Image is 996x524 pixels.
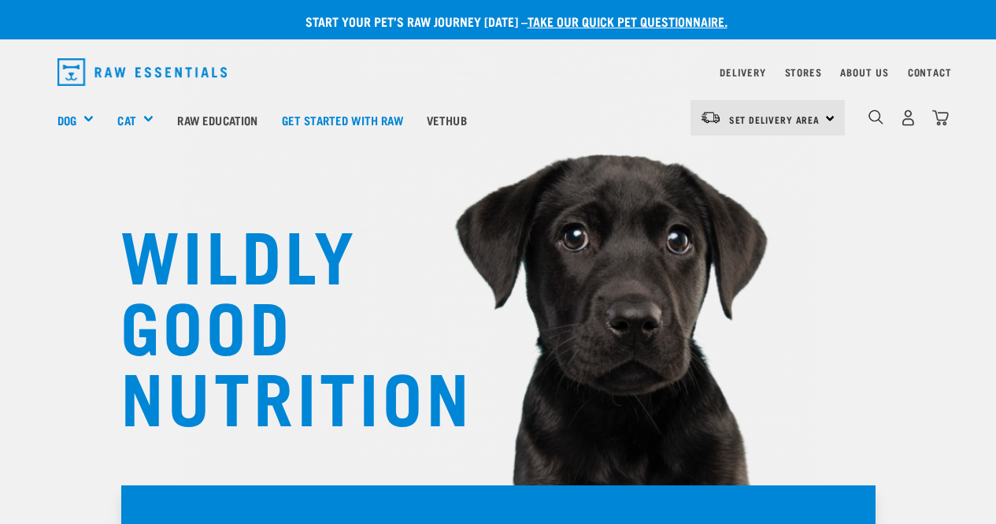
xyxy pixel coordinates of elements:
[932,110,949,126] img: home-icon@2x.png
[528,17,728,24] a: take our quick pet questionnaire.
[908,69,952,75] a: Contact
[165,88,269,151] a: Raw Education
[785,69,822,75] a: Stores
[700,110,721,124] img: van-moving.png
[120,217,435,429] h1: WILDLY GOOD NUTRITION
[840,69,888,75] a: About Us
[270,88,415,151] a: Get started with Raw
[868,110,883,124] img: home-icon-1@2x.png
[57,111,76,129] a: Dog
[900,110,916,126] img: user.png
[45,52,952,92] nav: dropdown navigation
[415,88,479,151] a: Vethub
[720,69,765,75] a: Delivery
[117,111,135,129] a: Cat
[57,58,228,86] img: Raw Essentials Logo
[729,117,820,122] span: Set Delivery Area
